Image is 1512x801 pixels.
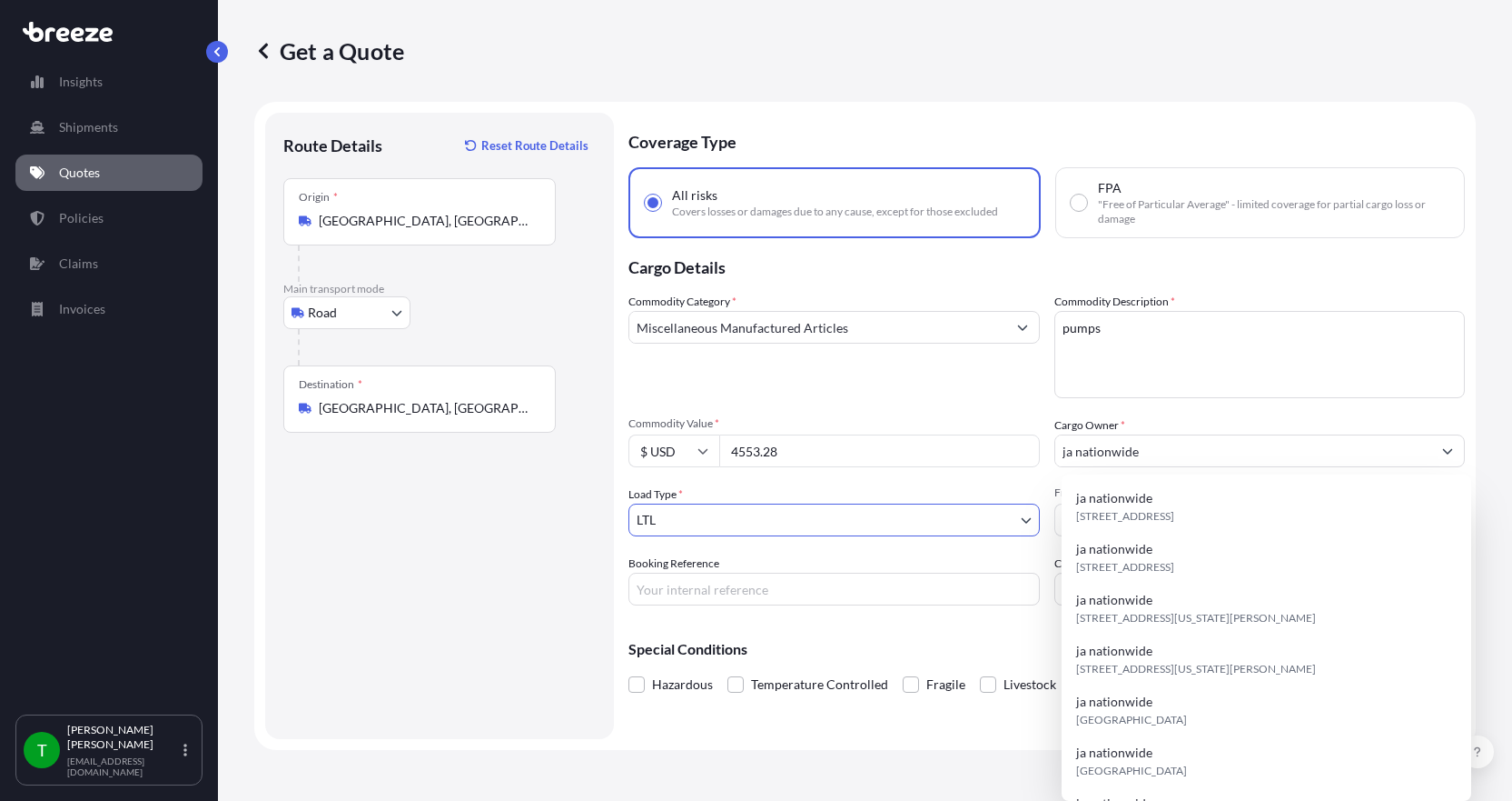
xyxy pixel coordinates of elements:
[1076,711,1187,729] span: [GEOGRAPHIC_DATA]
[1076,693,1152,711] span: ja nationwide
[628,486,683,504] span: Load Type
[1076,642,1152,660] span: ja nationwide
[59,73,103,91] p: Insights
[1431,435,1464,467] button: Show suggestions
[672,205,998,219] span: Covers losses or damages due to any cause, except for those excluded
[456,131,596,160] button: Reset Route Details
[59,164,100,182] p: Quotes
[37,741,47,759] span: T
[59,255,98,273] p: Claims
[15,155,203,191] a: Quotes
[628,293,736,311] label: Commodity Category
[628,642,1465,656] p: Special Conditions
[1003,671,1056,698] span: Livestock
[1076,660,1316,678] span: [STREET_ADDRESS][US_STATE][PERSON_NAME]
[481,136,588,155] p: Reset Route Details
[1076,591,1152,609] span: ja nationwide
[672,186,717,205] span: All risks
[637,511,656,529] span: LTL
[1055,435,1432,467] input: Full name
[254,36,404,65] p: Get a Quote
[299,377,362,392] div: Destination
[283,282,596,296] p: Main transport mode
[1054,486,1466,500] span: Freight Cost
[1054,555,1119,573] label: Carrier Name
[628,555,719,573] label: Booking Reference
[67,723,180,752] p: [PERSON_NAME] [PERSON_NAME]
[15,245,203,282] a: Claims
[59,300,105,318] p: Invoices
[283,296,410,329] button: Select transport
[1076,489,1152,507] span: ja nationwide
[1076,762,1187,780] span: [GEOGRAPHIC_DATA]
[652,671,713,698] span: Hazardous
[1098,179,1122,197] span: FPA
[1076,540,1152,558] span: ja nationwide
[59,118,118,136] p: Shipments
[628,504,1040,536] button: LTL
[628,113,1465,167] p: Coverage Type
[1076,609,1316,627] span: [STREET_ADDRESS][US_STATE][PERSON_NAME]
[1098,197,1450,226] span: "Free of Particular Average" - limited coverage for partial cargo loss or damage
[1054,293,1175,311] label: Commodity Description
[299,190,338,205] div: Origin
[719,435,1040,467] input: Type amount
[628,573,1040,606] input: Your internal reference
[308,304,337,322] span: Road
[1054,573,1466,606] input: Enter name
[67,756,180,777] p: [EMAIL_ADDRESS][DOMAIN_NAME]
[1071,195,1087,211] input: FPA"Free of Particular Average" - limited coverage for partial cargo loss or damage
[283,135,382,156] p: Route Details
[751,671,888,698] span: Temperature Controlled
[1076,744,1152,762] span: ja nationwide
[59,209,104,227] p: Policies
[628,238,1465,293] p: Cargo Details
[319,212,533,230] input: Origin
[1006,311,1039,344] button: Show suggestions
[15,291,203,327] a: Invoices
[15,64,203,100] a: Insights
[319,399,533,417] input: Destination
[645,195,661,211] input: All risksCovers losses or damages due to any cause, except for those excluded
[1076,558,1174,576] span: [STREET_ADDRESS]
[15,109,203,145] a: Shipments
[629,311,1006,344] input: Select a commodity type
[1076,507,1174,526] span: [STREET_ADDRESS]
[1054,416,1125,435] label: Cargo Owner
[926,671,965,698] span: Fragile
[628,416,1040,431] span: Commodity Value
[15,200,203,236] a: Policies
